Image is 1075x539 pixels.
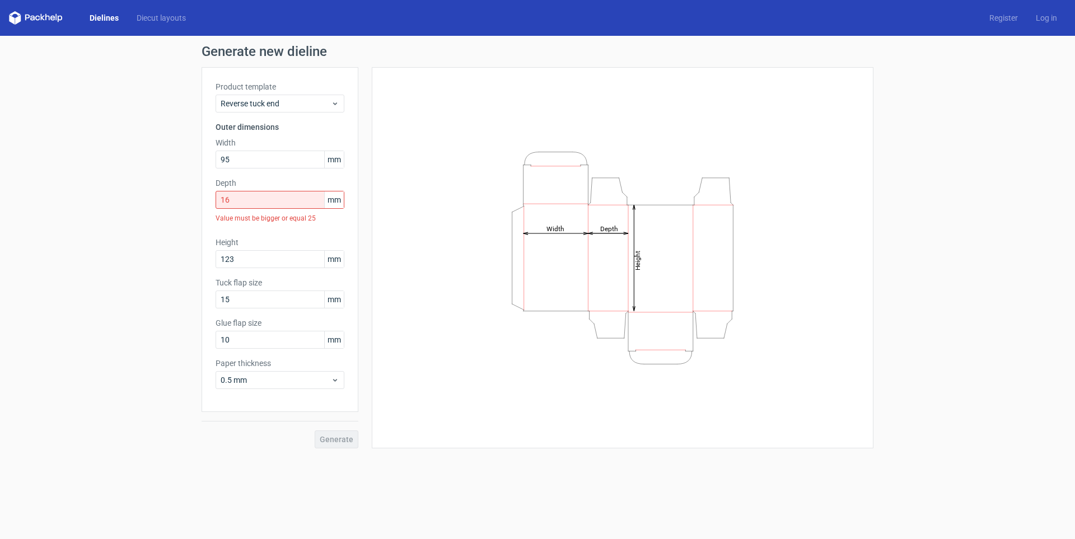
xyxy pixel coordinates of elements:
[980,12,1027,24] a: Register
[81,12,128,24] a: Dielines
[1027,12,1066,24] a: Log in
[600,224,618,232] tspan: Depth
[221,374,331,386] span: 0.5 mm
[202,45,873,58] h1: Generate new dieline
[216,81,344,92] label: Product template
[216,358,344,369] label: Paper thickness
[216,121,344,133] h3: Outer dimensions
[128,12,195,24] a: Diecut layouts
[324,151,344,168] span: mm
[324,251,344,268] span: mm
[221,98,331,109] span: Reverse tuck end
[216,209,344,228] div: Value must be bigger or equal 25
[324,291,344,308] span: mm
[216,237,344,248] label: Height
[634,250,642,270] tspan: Height
[216,277,344,288] label: Tuck flap size
[324,331,344,348] span: mm
[216,317,344,329] label: Glue flap size
[216,137,344,148] label: Width
[216,177,344,189] label: Depth
[324,191,344,208] span: mm
[546,224,564,232] tspan: Width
